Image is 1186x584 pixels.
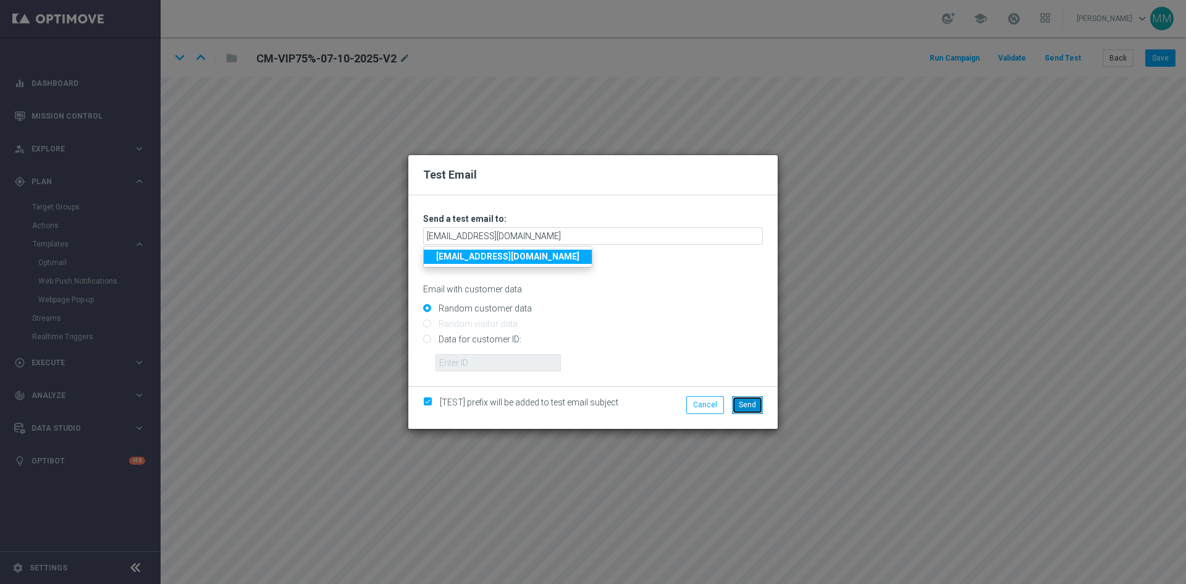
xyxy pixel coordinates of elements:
button: Cancel [686,396,724,413]
button: Send [732,396,763,413]
h2: Test Email [423,167,763,182]
label: Random customer data [435,303,532,314]
p: Separate multiple addresses with commas [423,248,763,259]
span: [TEST] prefix will be added to test email subject [440,397,618,407]
h3: Send a test email to: [423,213,763,224]
strong: [EMAIL_ADDRESS][DOMAIN_NAME] [436,252,579,261]
span: Send [739,400,756,409]
input: Enter ID [435,354,561,371]
p: Email with customer data [423,284,763,295]
a: [EMAIL_ADDRESS][DOMAIN_NAME] [424,250,592,264]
